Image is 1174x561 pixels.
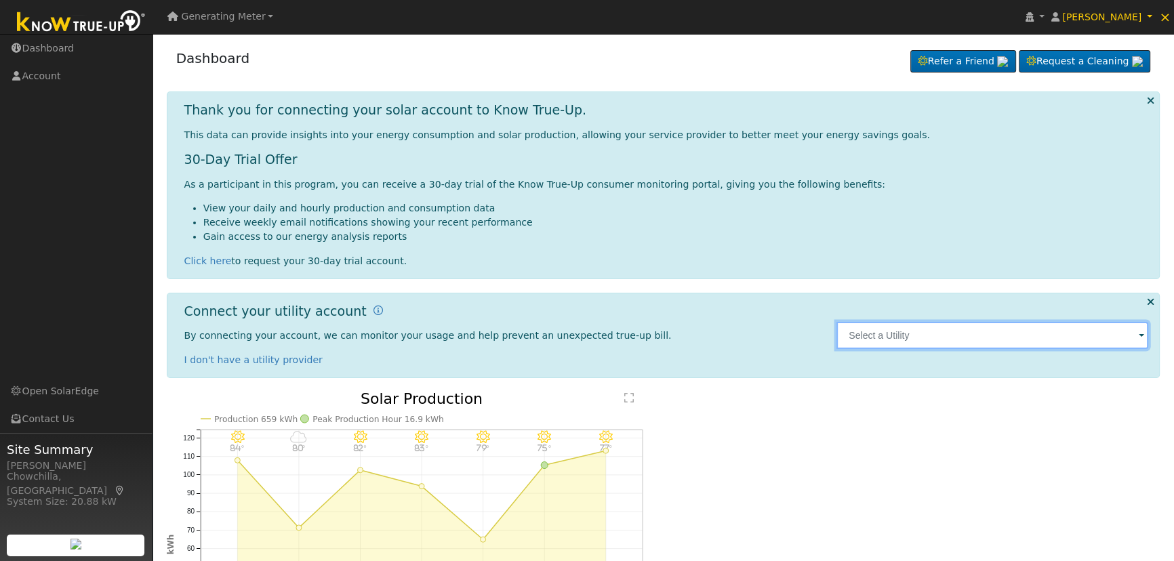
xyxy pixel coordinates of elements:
[353,430,367,444] i: 9/30 - Clear
[70,539,81,549] img: retrieve
[541,461,548,468] circle: onclick=""
[183,434,195,441] text: 120
[415,430,428,444] i: 10/01 - Clear
[184,330,672,341] span: By connecting your account, we can monitor your usage and help prevent an unexpected true-up bill.
[836,322,1148,349] input: Select a Utility
[603,448,609,453] circle: onclick=""
[532,444,556,451] p: 75°
[538,430,551,444] i: 10/03 - MostlyClear
[477,430,490,444] i: 10/02 - MostlyClear
[184,354,323,365] a: I don't have a utility provider
[230,430,244,444] i: 9/28 - Clear
[186,507,195,515] text: 80
[203,230,1149,244] li: Gain access to our energy analysis reports
[7,495,145,509] div: System Size: 20.88 kW
[235,457,240,463] circle: onclick=""
[183,471,195,478] text: 100
[176,50,250,66] a: Dashboard
[184,152,1149,167] h1: 30-Day Trial Offer
[290,430,307,444] i: 9/29 - MostlyCloudy
[114,485,126,496] a: Map
[361,390,483,407] text: Solar Production
[1019,50,1150,73] a: Request a Cleaning
[184,304,367,319] h1: Connect your utility account
[184,254,1149,268] div: to request your 30-day trial account.
[910,50,1016,73] a: Refer a Friend
[7,440,145,459] span: Site Summary
[7,470,145,498] div: Chowchilla, [GEOGRAPHIC_DATA]
[186,489,195,497] text: 90
[7,459,145,473] div: [PERSON_NAME]
[184,255,232,266] a: Click here
[184,129,930,140] span: This data can provide insights into your energy consumption and solar production, allowing your s...
[1132,56,1143,67] img: retrieve
[203,201,1149,215] li: View your daily and hourly production and consumption data
[357,467,363,473] circle: onclick=""
[1159,9,1171,25] span: ×
[594,444,618,451] p: 77°
[186,526,195,533] text: 70
[182,11,266,22] span: Generating Meter
[312,415,444,424] text: Peak Production Hour 16.9 kWh
[184,178,1149,192] p: As a participant in this program, you can receive a 30-day trial of the Know True-Up consumer mon...
[419,483,424,489] circle: onclick=""
[287,444,310,451] p: 80°
[480,537,485,542] circle: onclick=""
[348,444,372,451] p: 82°
[203,215,1149,230] li: Receive weekly email notifications showing your recent performance
[184,102,586,118] h1: Thank you for connecting your solar account to Know True-Up.
[183,453,195,460] text: 110
[409,444,433,451] p: 83°
[296,525,302,531] circle: onclick=""
[166,535,176,555] text: kWh
[599,430,613,444] i: 10/04 - MostlyClear
[471,444,495,451] p: 79°
[225,444,249,451] p: 84°
[186,545,195,552] text: 60
[214,415,298,424] text: Production 659 kWh
[10,7,153,38] img: Know True-Up
[997,56,1008,67] img: retrieve
[1062,12,1141,22] span: [PERSON_NAME]
[624,392,634,403] text: 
